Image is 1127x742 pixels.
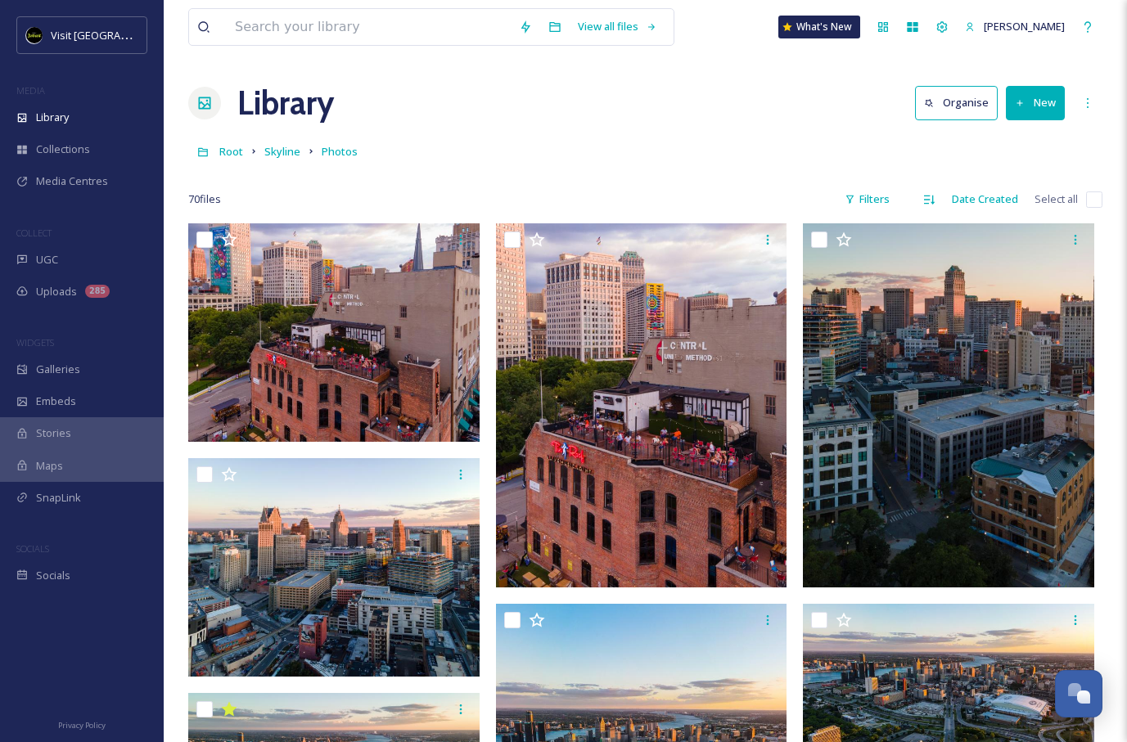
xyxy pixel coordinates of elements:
span: Galleries [36,362,80,377]
input: Search your library [227,9,511,45]
span: Visit [GEOGRAPHIC_DATA] [51,27,178,43]
span: Skyline [264,144,300,159]
span: Uploads [36,284,77,299]
a: What's New [778,16,860,38]
button: Open Chat [1055,670,1102,717]
span: MEDIA [16,84,45,97]
span: SOCIALS [16,542,49,555]
img: 75f059f39185ffe0bacf387c3b9873d553197b6a2d3bf8597df0ec6821c7cd8f.jpg [188,458,480,677]
a: [PERSON_NAME] [957,11,1073,43]
span: Select all [1035,191,1078,207]
a: View all files [570,11,665,43]
span: UGC [36,252,58,268]
span: Photos [322,144,358,159]
button: New [1006,86,1065,119]
a: Photos [322,142,358,161]
img: d5ab2dcd8a14499b6af6e23f8173118875f7dca0a5b3016635620148e871fc53.jpg [803,223,1094,587]
button: Organise [915,86,998,119]
span: Media Centres [36,173,108,189]
a: Library [237,79,334,128]
span: COLLECT [16,227,52,239]
div: Date Created [944,183,1026,215]
span: Privacy Policy [58,720,106,731]
span: Library [36,110,69,125]
div: 285 [85,285,110,298]
span: Stories [36,425,71,441]
a: Organise [915,86,1006,119]
img: 2788c1428e30d75257e4efaf95c8c9dec6703651958c6314eefd6af2a998b910.jpg [188,223,480,442]
img: VISIT%20DETROIT%20LOGO%20-%20BLACK%20BACKGROUND.png [26,27,43,43]
a: Skyline [264,142,300,161]
a: Privacy Policy [58,714,106,734]
span: Socials [36,568,70,583]
span: Embeds [36,393,76,409]
div: Filters [836,183,898,215]
span: [PERSON_NAME] [984,19,1065,34]
span: SnapLink [36,490,81,506]
span: Root [219,144,243,159]
img: 418d204863dc376863aed818dd440b7ad46f7310d2addaf9fcfd483b42c15937.jpg [496,223,787,587]
span: WIDGETS [16,336,54,349]
span: 70 file s [188,191,221,207]
a: Root [219,142,243,161]
span: Collections [36,142,90,157]
span: Maps [36,458,63,474]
